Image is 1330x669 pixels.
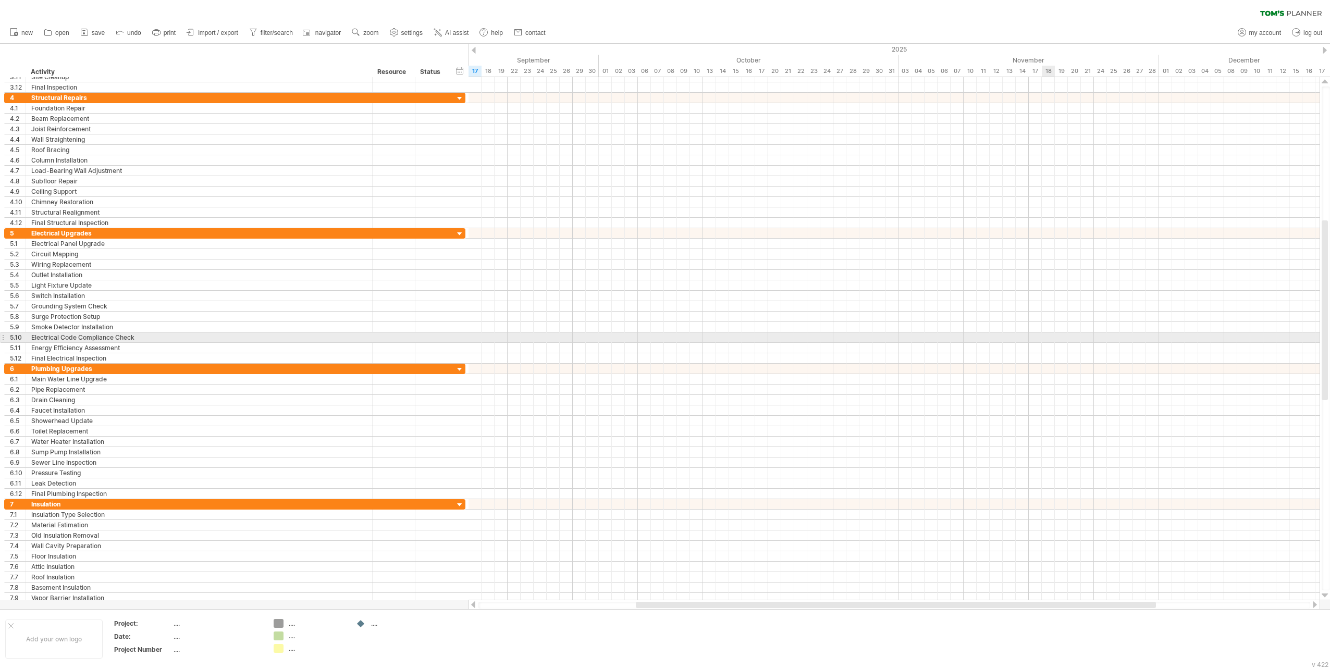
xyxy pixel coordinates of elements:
[198,29,238,36] span: import / export
[78,26,108,40] a: save
[534,66,547,77] div: Wednesday, 24 September 2025
[31,332,367,342] div: Electrical Code Compliance Check
[664,66,677,77] div: Wednesday, 8 October 2025
[599,66,612,77] div: Wednesday, 1 October 2025
[31,280,367,290] div: Light Fixture Update
[31,207,367,217] div: Structural Realignment
[1249,29,1281,36] span: my account
[31,489,367,499] div: Final Plumbing Inspection
[31,197,367,207] div: Chimney Restoration
[10,134,26,144] div: 4.4
[10,218,26,228] div: 4.12
[31,67,366,77] div: Activity
[1302,66,1315,77] div: Tuesday, 16 December 2025
[31,124,367,134] div: Joist Reinforcement
[1237,66,1250,77] div: Tuesday, 9 December 2025
[10,239,26,249] div: 5.1
[990,66,1003,77] div: Wednesday, 12 November 2025
[113,26,144,40] a: undo
[7,26,36,40] a: new
[31,291,367,301] div: Switch Installation
[31,343,367,353] div: Energy Efficiency Assessment
[521,66,534,77] div: Tuesday, 23 September 2025
[10,93,26,103] div: 4
[10,176,26,186] div: 4.8
[10,270,26,280] div: 5.4
[261,29,293,36] span: filter/search
[31,145,367,155] div: Roof Bracing
[371,619,428,628] div: ....
[31,249,367,259] div: Circuit Mapping
[1146,66,1159,77] div: Friday, 28 November 2025
[10,551,26,561] div: 7.5
[349,26,381,40] a: zoom
[964,66,977,77] div: Monday, 10 November 2025
[31,405,367,415] div: Faucet Installation
[599,55,898,66] div: October 2025
[150,26,179,40] a: print
[10,478,26,488] div: 6.11
[55,29,69,36] span: open
[10,405,26,415] div: 6.4
[10,312,26,321] div: 5.8
[31,572,367,582] div: Roof Insulation
[420,67,443,77] div: Status
[612,66,625,77] div: Thursday, 2 October 2025
[482,66,495,77] div: Thursday, 18 September 2025
[511,26,549,40] a: contact
[10,259,26,269] div: 5.3
[387,26,426,40] a: settings
[10,416,26,426] div: 6.5
[31,416,367,426] div: Showerhead Update
[10,499,26,509] div: 7
[491,29,503,36] span: help
[31,155,367,165] div: Column Installation
[289,631,346,640] div: ....
[951,66,964,77] div: Friday, 7 November 2025
[31,312,367,321] div: Surge Protection Setup
[651,66,664,77] div: Tuesday, 7 October 2025
[690,66,703,77] div: Friday, 10 October 2025
[92,29,105,36] span: save
[127,29,141,36] span: undo
[10,124,26,134] div: 4.3
[10,385,26,394] div: 6.2
[31,364,367,374] div: Plumbing Upgrades
[31,239,367,249] div: Electrical Panel Upgrade
[1094,66,1107,77] div: Monday, 24 November 2025
[31,562,367,572] div: Attic Insulation
[31,93,367,103] div: Structural Repairs
[10,353,26,363] div: 5.12
[31,510,367,519] div: Insulation Type Selection
[1250,66,1263,77] div: Wednesday, 10 December 2025
[1289,66,1302,77] div: Monday, 15 December 2025
[31,353,367,363] div: Final Electrical Inspection
[1068,66,1081,77] div: Thursday, 20 November 2025
[31,176,367,186] div: Subfloor Repair
[10,572,26,582] div: 7.7
[31,583,367,592] div: Basement Insulation
[10,593,26,603] div: 7.9
[10,510,26,519] div: 7.1
[31,395,367,405] div: Drain Cleaning
[794,66,807,77] div: Wednesday, 22 October 2025
[898,66,912,77] div: Monday, 3 November 2025
[289,619,346,628] div: ....
[10,114,26,123] div: 4.2
[781,66,794,77] div: Tuesday, 21 October 2025
[10,468,26,478] div: 6.10
[925,66,938,77] div: Wednesday, 5 November 2025
[31,541,367,551] div: Wall Cavity Preparation
[10,562,26,572] div: 7.6
[31,103,367,113] div: Foundation Repair
[1289,26,1325,40] a: log out
[10,103,26,113] div: 4.1
[41,26,72,40] a: open
[1224,66,1237,77] div: Monday, 8 December 2025
[846,66,859,77] div: Tuesday, 28 October 2025
[1303,29,1322,36] span: log out
[716,66,729,77] div: Tuesday, 14 October 2025
[31,114,367,123] div: Beam Replacement
[768,66,781,77] div: Monday, 20 October 2025
[31,134,367,144] div: Wall Straightening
